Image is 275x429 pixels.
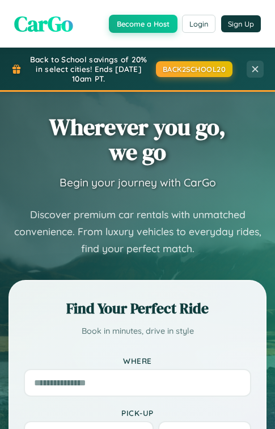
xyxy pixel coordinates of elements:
[24,298,251,318] h2: Find Your Perfect Ride
[24,408,251,418] label: Pick-up
[14,9,73,39] span: CarGo
[27,54,150,83] span: Back to School savings of 20% in select cities! Ends [DATE] 10am PT.
[60,176,216,189] h3: Begin your journey with CarGo
[24,324,251,339] p: Book in minutes, drive in style
[9,206,266,257] p: Discover premium car rentals with unmatched convenience. From luxury vehicles to everyday rides, ...
[156,61,233,77] button: BACK2SCHOOL20
[182,15,215,33] button: Login
[221,15,261,32] button: Sign Up
[24,356,251,366] label: Where
[109,15,177,33] button: Become a Host
[49,114,226,164] h1: Wherever you go, we go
